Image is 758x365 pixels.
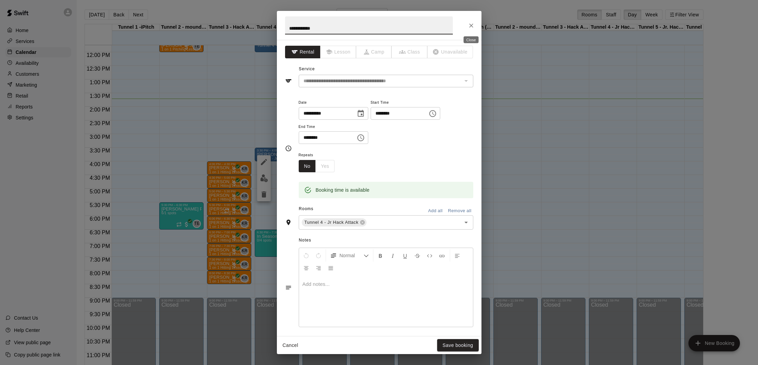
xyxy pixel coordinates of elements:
span: Date [299,98,368,107]
button: Insert Link [436,249,448,262]
button: Redo [313,249,324,262]
span: The type of an existing booking cannot be changed [356,46,392,58]
div: outlined button group [299,160,335,173]
span: The type of an existing booking cannot be changed [392,46,428,58]
button: Right Align [313,262,324,274]
span: Service [299,67,315,71]
button: Open [461,218,471,227]
span: Notes [299,235,473,246]
div: Booking time is available [316,184,370,196]
span: Repeats [299,151,340,160]
button: Format Bold [375,249,386,262]
span: The type of an existing booking cannot be changed [321,46,356,58]
button: Choose time, selected time is 3:30 PM [426,107,440,120]
button: Rental [285,46,321,58]
span: The type of an existing booking cannot be changed [428,46,473,58]
svg: Notes [285,284,292,291]
button: Format Strikethrough [412,249,423,262]
button: Format Underline [399,249,411,262]
button: Formatting Options [327,249,372,262]
button: Insert Code [424,249,435,262]
div: The service of an existing booking cannot be changed [299,75,473,87]
button: Cancel [280,339,301,352]
button: Close [465,19,477,32]
button: Left Align [451,249,463,262]
button: Center Align [300,262,312,274]
button: Justify Align [325,262,337,274]
div: Tunnel 4 - Jr Hack Attack [302,218,367,227]
span: Start Time [371,98,440,107]
button: Choose date, selected date is Aug 11, 2025 [354,107,368,120]
button: Format Italics [387,249,399,262]
svg: Timing [285,145,292,152]
button: Remove all [446,206,473,216]
button: Add all [425,206,446,216]
button: No [299,160,316,173]
span: End Time [299,122,368,132]
div: Close [464,36,479,43]
span: Rooms [299,206,313,211]
button: Undo [300,249,312,262]
button: Save booking [437,339,479,352]
span: Tunnel 4 - Jr Hack Attack [302,219,361,226]
svg: Service [285,77,292,84]
svg: Rooms [285,219,292,226]
button: Choose time, selected time is 4:00 PM [354,131,368,145]
span: Normal [340,252,363,259]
